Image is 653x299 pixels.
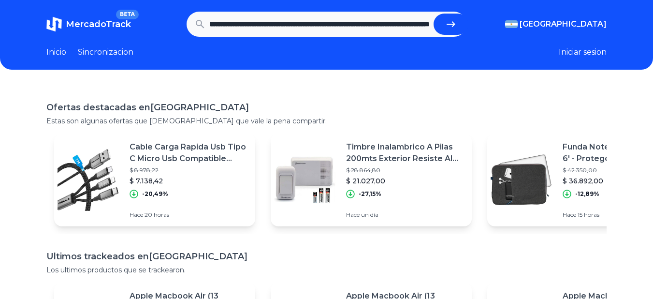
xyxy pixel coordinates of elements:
[66,19,131,30] span: MercadoTrack
[346,176,464,186] p: $ 21.027,00
[359,190,381,198] p: -27,15%
[487,146,555,214] img: Featured image
[116,10,139,19] span: BETA
[346,141,464,164] p: Timbre Inalambrico A Pilas 200mts Exterior Resiste Al Agua
[54,146,122,214] img: Featured image
[130,141,247,164] p: Cable Carga Rapida Usb Tipo C Micro Usb Compatible iPhone Dehuka
[54,134,255,226] a: Featured imageCable Carga Rapida Usb Tipo C Micro Usb Compatible iPhone Dehuka$ 8.978,22$ 7.138,4...
[46,265,607,275] p: Los ultimos productos que se trackearon.
[46,250,607,263] h1: Ultimos trackeados en [GEOGRAPHIC_DATA]
[46,16,131,32] a: MercadoTrackBETA
[46,101,607,114] h1: Ofertas destacadas en [GEOGRAPHIC_DATA]
[46,46,66,58] a: Inicio
[271,134,472,226] a: Featured imageTimbre Inalambrico A Pilas 200mts Exterior Resiste Al Agua$ 28.864,80$ 21.027,00-27...
[520,18,607,30] span: [GEOGRAPHIC_DATA]
[142,190,168,198] p: -20,49%
[346,166,464,174] p: $ 28.864,80
[346,211,464,219] p: Hace un día
[130,166,247,174] p: $ 8.978,22
[78,46,133,58] a: Sincronizacion
[130,176,247,186] p: $ 7.138,42
[46,16,62,32] img: MercadoTrack
[505,18,607,30] button: [GEOGRAPHIC_DATA]
[505,20,518,28] img: Argentina
[46,116,607,126] p: Estas son algunas ofertas que [DEMOGRAPHIC_DATA] que vale la pena compartir.
[559,46,607,58] button: Iniciar sesion
[271,146,338,214] img: Featured image
[575,190,599,198] p: -12,89%
[130,211,247,219] p: Hace 20 horas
